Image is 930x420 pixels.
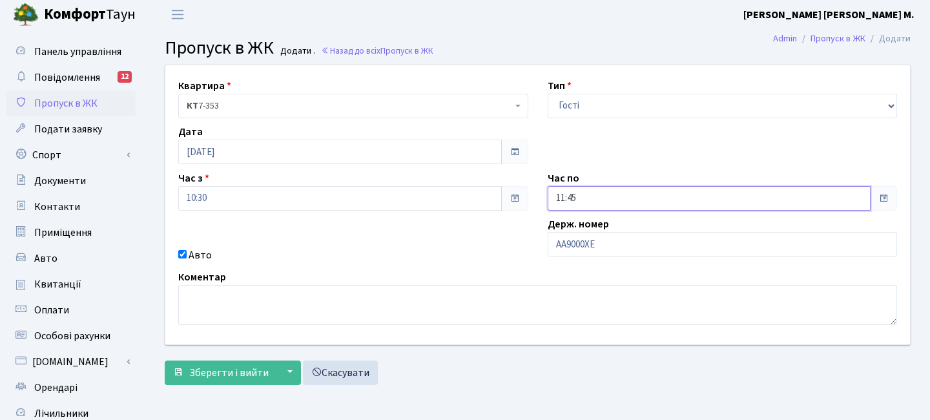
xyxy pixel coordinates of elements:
input: AA0001AA [548,232,898,257]
label: Авто [189,247,212,263]
a: Admin [773,32,797,45]
a: Спорт [6,142,136,168]
span: Авто [34,251,57,266]
label: Дата [178,124,203,140]
a: Назад до всіхПропуск в ЖК [321,45,433,57]
a: Особові рахунки [6,323,136,349]
a: [DOMAIN_NAME] [6,349,136,375]
nav: breadcrumb [754,25,930,52]
b: [PERSON_NAME] [PERSON_NAME] М. [743,8,914,22]
a: Авто [6,246,136,271]
span: Пропуск в ЖК [165,35,274,61]
span: Таун [44,4,136,26]
li: Додати [865,32,911,46]
a: Орендарі [6,375,136,401]
span: Особові рахунки [34,329,110,343]
span: Подати заявку [34,122,102,136]
span: <b>КТ</b>&nbsp;&nbsp;&nbsp;&nbsp;7-353 [178,94,528,118]
button: Переключити навігацію [161,4,194,25]
span: Орендарі [34,381,77,395]
label: Держ. номер [548,216,609,232]
span: Зберегти і вийти [189,366,269,380]
a: Контакти [6,194,136,220]
span: Приміщення [34,226,92,240]
span: Квитанції [34,277,81,291]
b: Комфорт [44,4,106,25]
span: Пропуск в ЖК [380,45,433,57]
a: Пропуск в ЖК [6,90,136,116]
label: Коментар [178,269,226,285]
a: Скасувати [303,361,378,385]
span: <b>КТ</b>&nbsp;&nbsp;&nbsp;&nbsp;7-353 [187,100,512,112]
small: Додати . [278,46,315,57]
span: Документи [34,174,86,188]
a: [PERSON_NAME] [PERSON_NAME] М. [743,7,914,23]
label: Квартира [178,78,231,94]
a: Приміщення [6,220,136,246]
a: Панель управління [6,39,136,65]
label: Тип [548,78,572,94]
div: 12 [118,71,132,83]
a: Повідомлення12 [6,65,136,90]
a: Оплати [6,297,136,323]
span: Контакти [34,200,80,214]
a: Подати заявку [6,116,136,142]
span: Панель управління [34,45,121,59]
a: Документи [6,168,136,194]
b: КТ [187,100,198,112]
span: Оплати [34,303,69,317]
span: Пропуск в ЖК [34,96,98,110]
span: Повідомлення [34,70,100,85]
button: Зберегти і вийти [165,361,277,385]
label: Час з [178,171,209,186]
a: Пропуск в ЖК [811,32,865,45]
img: logo.png [13,2,39,28]
label: Час по [548,171,579,186]
a: Квитанції [6,271,136,297]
